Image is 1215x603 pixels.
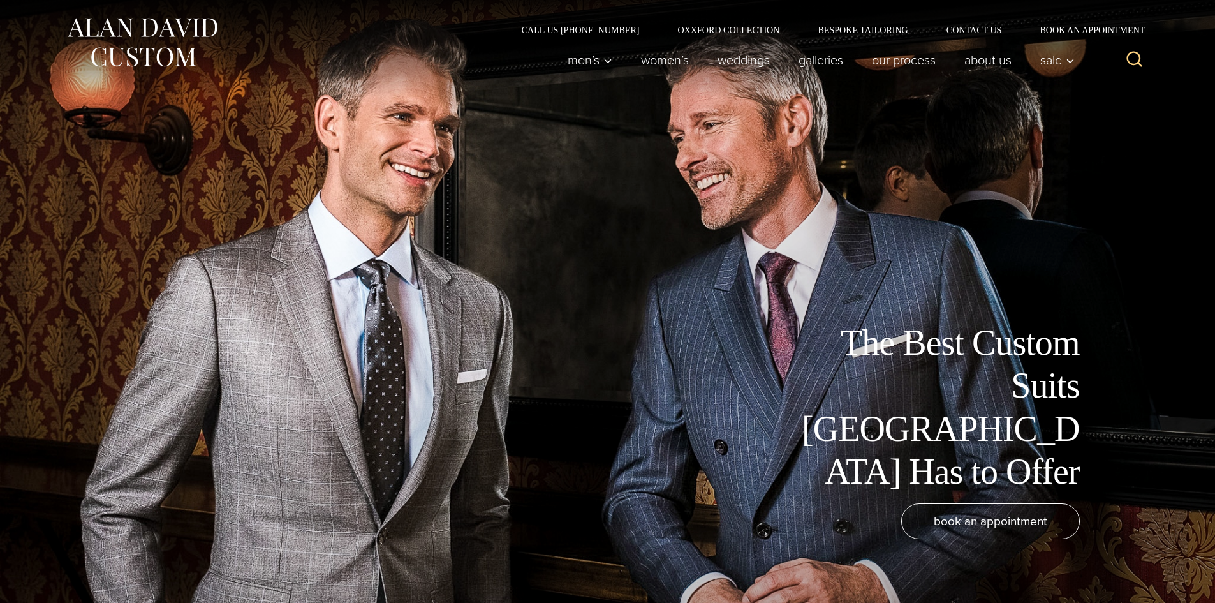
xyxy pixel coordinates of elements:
[784,47,857,73] a: Galleries
[950,47,1026,73] a: About Us
[66,14,219,71] img: Alan David Custom
[503,26,659,34] a: Call Us [PHONE_NUMBER]
[503,26,1150,34] nav: Secondary Navigation
[568,54,612,66] span: Men’s
[793,322,1080,493] h1: The Best Custom Suits [GEOGRAPHIC_DATA] Has to Offer
[934,512,1047,530] span: book an appointment
[553,47,1081,73] nav: Primary Navigation
[1040,54,1075,66] span: Sale
[658,26,799,34] a: Oxxford Collection
[901,503,1080,539] a: book an appointment
[1020,26,1149,34] a: Book an Appointment
[799,26,927,34] a: Bespoke Tailoring
[1119,45,1150,75] button: View Search Form
[626,47,703,73] a: Women’s
[857,47,950,73] a: Our Process
[927,26,1021,34] a: Contact Us
[703,47,784,73] a: weddings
